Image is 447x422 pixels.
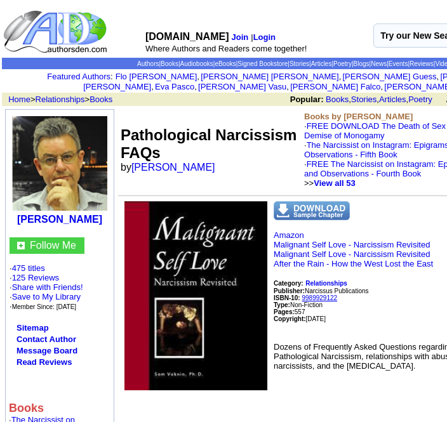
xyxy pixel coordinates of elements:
img: gc.jpg [17,242,25,249]
a: Stories [351,95,377,104]
a: [PERSON_NAME] [PERSON_NAME] [201,72,338,81]
font: Where Authors and Readers come together! [145,44,307,53]
font: i [154,84,155,91]
a: [PERSON_NAME] Vasu [198,82,286,91]
b: Books [9,402,44,414]
a: Books [326,95,349,104]
font: Pathological Narcissism FAQs [121,126,297,161]
a: Reviews [410,60,434,67]
font: i [439,74,440,81]
font: · · · [10,282,83,311]
a: [PERSON_NAME] [17,214,102,225]
a: Relationships [36,95,85,104]
a: Events [389,60,408,67]
a: News [371,60,387,67]
a: Amazon [274,230,304,240]
font: Member Since: [DATE] [12,303,77,310]
a: Message Board [17,346,77,355]
font: by [121,162,223,173]
a: Relationships [305,278,347,287]
font: : [47,72,112,81]
b: Pages: [274,308,295,315]
font: Copyright: [274,315,306,322]
a: Flo [PERSON_NAME] [116,72,197,81]
b: ISBN-10: [274,294,300,301]
a: Read Reviews [17,357,72,367]
font: i [341,74,342,81]
b: Relationships [305,280,347,287]
img: 161.jpg [12,116,107,211]
a: View all 53 [314,178,356,188]
a: [PERSON_NAME] Guess [342,72,436,81]
font: [DATE] [306,315,326,322]
a: Eva Pasco [155,82,194,91]
a: Save to My Library [12,292,81,301]
a: After the Rain - How the West Lost the East [274,259,433,268]
a: 475 titles [12,263,45,273]
img: logo_ad.gif [3,10,110,54]
a: Articles [379,95,406,104]
a: Blogs [354,60,370,67]
a: Malignant Self Love - Narcissism Revisited [274,240,430,249]
font: i [289,84,290,91]
a: 125 Reviews [12,273,59,282]
font: | [251,32,277,42]
a: Login [253,32,276,42]
a: eBooks [215,60,236,67]
img: dnsample.png [274,201,350,220]
font: > > [4,95,112,104]
a: Poetry [333,60,352,67]
b: Books by [PERSON_NAME] [304,112,413,121]
a: Poetry [408,95,432,104]
font: i [197,84,198,91]
font: i [199,74,201,81]
b: Publisher: [274,287,305,294]
a: Follow Me [30,240,76,251]
a: Malignant Self Love - Narcissism Revisited [274,249,430,259]
b: Popular: [290,95,324,104]
a: Books [161,60,178,67]
a: Books [90,95,112,104]
b: Type: [274,301,290,308]
a: 9989929122 [302,294,337,301]
a: Featured Authors [47,72,110,81]
font: i [383,84,384,91]
font: [DOMAIN_NAME] [145,31,229,42]
font: 557 [274,308,305,315]
a: Home [8,95,30,104]
a: [PERSON_NAME] [131,162,215,173]
font: >> [304,178,356,188]
font: · · [10,263,83,311]
a: Contact Author [17,334,76,344]
a: Join [232,32,249,42]
a: Articles [311,60,332,67]
b: Category: [274,280,304,287]
font: Non-Fiction [274,301,323,308]
img: 7231.JPG [124,201,267,390]
a: Signed Bookstore [237,60,288,67]
a: Sitemap [17,323,49,333]
a: [PERSON_NAME] Falco [290,82,380,91]
font: Narcissus Publications [274,287,369,294]
a: Share with Friends! [12,282,83,292]
a: Authors [137,60,159,67]
a: Stories [290,60,309,67]
a: Audiobooks [180,60,213,67]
